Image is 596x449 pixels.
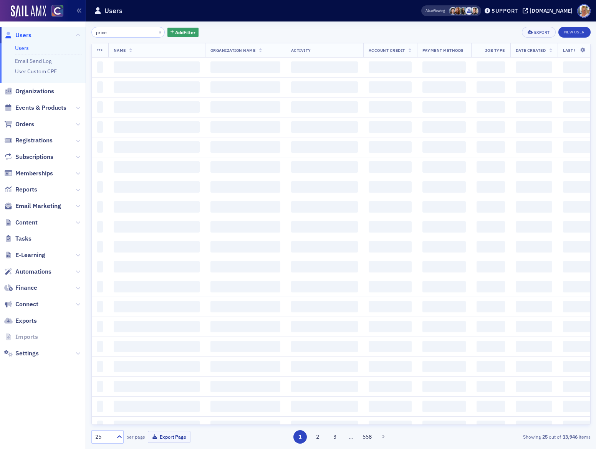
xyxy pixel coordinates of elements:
[51,5,63,17] img: SailAMX
[422,241,466,253] span: ‌
[522,27,555,38] button: Export
[291,121,358,133] span: ‌
[114,401,200,412] span: ‌
[97,241,103,253] span: ‌
[114,121,200,133] span: ‌
[291,161,358,173] span: ‌
[291,141,358,153] span: ‌
[477,181,505,193] span: ‌
[210,201,280,213] span: ‌
[516,101,552,113] span: ‌
[541,433,549,440] strong: 25
[114,281,200,292] span: ‌
[369,381,412,392] span: ‌
[97,321,103,332] span: ‌
[97,381,103,392] span: ‌
[477,301,505,312] span: ‌
[477,381,505,392] span: ‌
[4,333,38,341] a: Imports
[477,241,505,253] span: ‌
[114,361,200,372] span: ‌
[291,201,358,213] span: ‌
[369,221,412,233] span: ‌
[4,185,37,194] a: Reports
[210,301,280,312] span: ‌
[477,361,505,372] span: ‌
[175,29,195,36] span: Add Filter
[422,181,466,193] span: ‌
[15,317,37,325] span: Exports
[422,101,466,113] span: ‌
[4,251,45,259] a: E-Learning
[4,317,37,325] a: Exports
[454,7,462,15] span: Sheila Duggan
[369,421,412,432] span: ‌
[15,251,45,259] span: E-Learning
[291,361,358,372] span: ‌
[430,433,591,440] div: Showing out of items
[4,87,54,96] a: Organizations
[114,101,200,113] span: ‌
[291,81,358,93] span: ‌
[369,361,412,372] span: ‌
[369,341,412,352] span: ‌
[422,121,466,133] span: ‌
[369,121,412,133] span: ‌
[15,284,37,292] span: Finance
[15,87,54,96] span: Organizations
[369,261,412,272] span: ‌
[114,421,200,432] span: ‌
[4,136,53,145] a: Registrations
[15,202,61,210] span: Email Marketing
[477,101,505,113] span: ‌
[422,161,466,173] span: ‌
[477,281,505,292] span: ‌
[210,321,280,332] span: ‌
[460,7,468,15] span: Brenda Astorga
[485,48,505,53] span: Job Type
[210,141,280,153] span: ‌
[15,104,66,112] span: Events & Products
[15,185,37,194] span: Reports
[530,7,573,14] div: [DOMAIN_NAME]
[97,141,103,153] span: ‌
[97,201,103,213] span: ‌
[210,401,280,412] span: ‌
[516,201,552,213] span: ‌
[422,201,466,213] span: ‌
[422,421,466,432] span: ‌
[114,221,200,233] span: ‌
[15,267,51,276] span: Automations
[104,6,123,15] h1: Users
[97,421,103,432] span: ‌
[422,261,466,272] span: ‌
[477,61,505,73] span: ‌
[477,121,505,133] span: ‌
[422,321,466,332] span: ‌
[97,281,103,292] span: ‌
[422,141,466,153] span: ‌
[15,31,31,40] span: Users
[210,241,280,253] span: ‌
[291,341,358,352] span: ‌
[114,48,126,53] span: Name
[210,221,280,233] span: ‌
[114,321,200,332] span: ‌
[210,281,280,292] span: ‌
[97,101,103,113] span: ‌
[477,201,505,213] span: ‌
[210,381,280,392] span: ‌
[369,401,412,412] span: ‌
[15,153,53,161] span: Subscriptions
[369,241,412,253] span: ‌
[4,31,31,40] a: Users
[97,221,103,233] span: ‌
[477,81,505,93] span: ‌
[516,361,552,372] span: ‌
[210,121,280,133] span: ‌
[516,221,552,233] span: ‌
[114,81,200,93] span: ‌
[477,401,505,412] span: ‌
[114,261,200,272] span: ‌
[126,433,145,440] label: per page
